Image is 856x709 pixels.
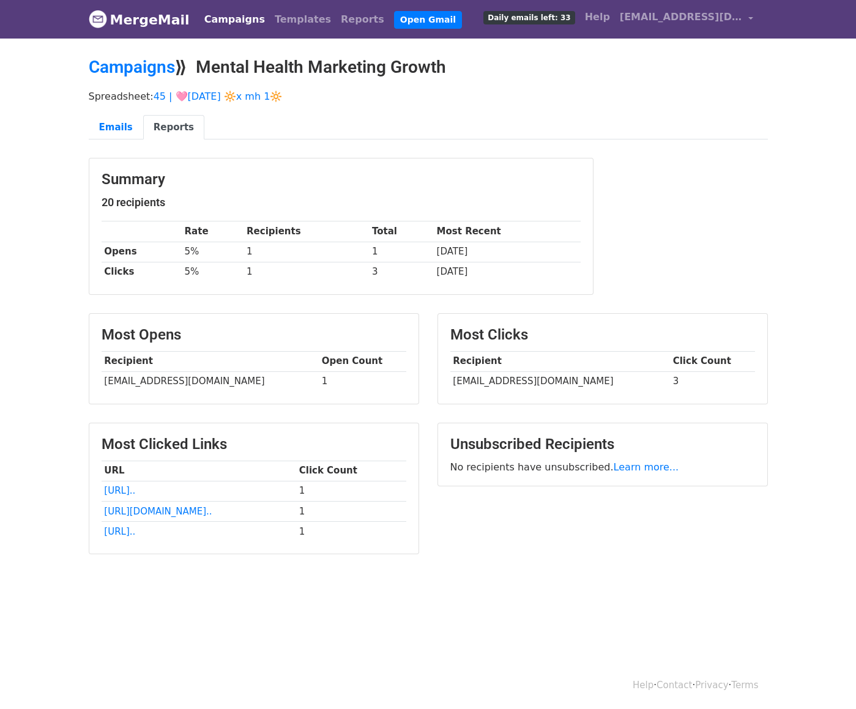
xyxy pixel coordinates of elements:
[633,680,653,691] a: Help
[450,461,755,473] p: No recipients have unsubscribed.
[89,57,175,77] a: Campaigns
[670,371,755,392] td: 3
[580,5,615,29] a: Help
[296,481,406,501] td: 1
[104,526,135,537] a: [URL]..
[102,262,182,282] th: Clicks
[89,115,143,140] a: Emails
[89,90,768,103] p: Spreadsheet:
[483,11,575,24] span: Daily emails left: 33
[89,7,190,32] a: MergeMail
[244,242,369,262] td: 1
[143,115,204,140] a: Reports
[336,7,389,32] a: Reports
[102,436,406,453] h3: Most Clicked Links
[102,171,581,188] h3: Summary
[182,242,244,262] td: 5%
[478,5,579,29] a: Daily emails left: 33
[319,351,406,371] th: Open Count
[657,680,692,691] a: Contact
[695,680,728,691] a: Privacy
[104,506,212,517] a: [URL][DOMAIN_NAME]..
[795,650,856,709] iframe: Chat Widget
[182,262,244,282] td: 5%
[450,351,670,371] th: Recipient
[615,5,758,34] a: [EMAIL_ADDRESS][DOMAIN_NAME]
[102,242,182,262] th: Opens
[450,326,755,344] h3: Most Clicks
[450,371,670,392] td: [EMAIL_ADDRESS][DOMAIN_NAME]
[89,10,107,28] img: MergeMail logo
[199,7,270,32] a: Campaigns
[244,221,369,242] th: Recipients
[102,351,319,371] th: Recipient
[450,436,755,453] h3: Unsubscribed Recipients
[102,196,581,209] h5: 20 recipients
[434,262,581,282] td: [DATE]
[244,262,369,282] td: 1
[89,57,768,78] h2: ⟫ Mental Health Marketing Growth
[434,242,581,262] td: [DATE]
[369,242,434,262] td: 1
[394,11,462,29] a: Open Gmail
[369,262,434,282] td: 3
[731,680,758,691] a: Terms
[296,501,406,521] td: 1
[102,326,406,344] h3: Most Opens
[102,461,296,481] th: URL
[154,91,283,102] a: 45 | 🩷[DATE] 🔆x mh 1🔆
[620,10,742,24] span: [EMAIL_ADDRESS][DOMAIN_NAME]
[102,371,319,392] td: [EMAIL_ADDRESS][DOMAIN_NAME]
[319,371,406,392] td: 1
[434,221,581,242] th: Most Recent
[670,351,755,371] th: Click Count
[270,7,336,32] a: Templates
[296,461,406,481] th: Click Count
[104,485,135,496] a: [URL]..
[369,221,434,242] th: Total
[614,461,679,473] a: Learn more...
[296,521,406,541] td: 1
[182,221,244,242] th: Rate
